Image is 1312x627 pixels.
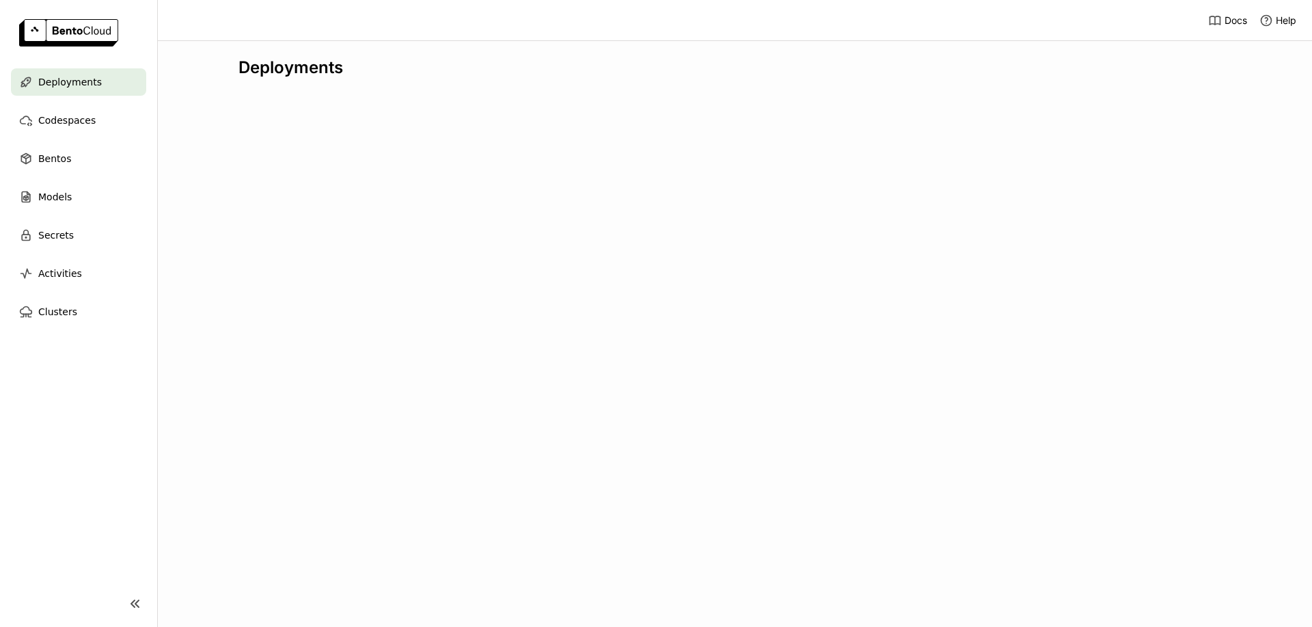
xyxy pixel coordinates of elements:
[11,222,146,249] a: Secrets
[38,189,72,205] span: Models
[238,57,1231,78] div: Deployments
[1259,14,1296,27] div: Help
[38,304,77,320] span: Clusters
[1208,14,1247,27] a: Docs
[1225,14,1247,27] span: Docs
[38,112,96,129] span: Codespaces
[1276,14,1296,27] span: Help
[38,265,82,282] span: Activities
[11,183,146,211] a: Models
[38,74,102,90] span: Deployments
[38,227,74,243] span: Secrets
[11,260,146,287] a: Activities
[19,19,118,46] img: logo
[38,150,71,167] span: Bentos
[11,145,146,172] a: Bentos
[11,298,146,325] a: Clusters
